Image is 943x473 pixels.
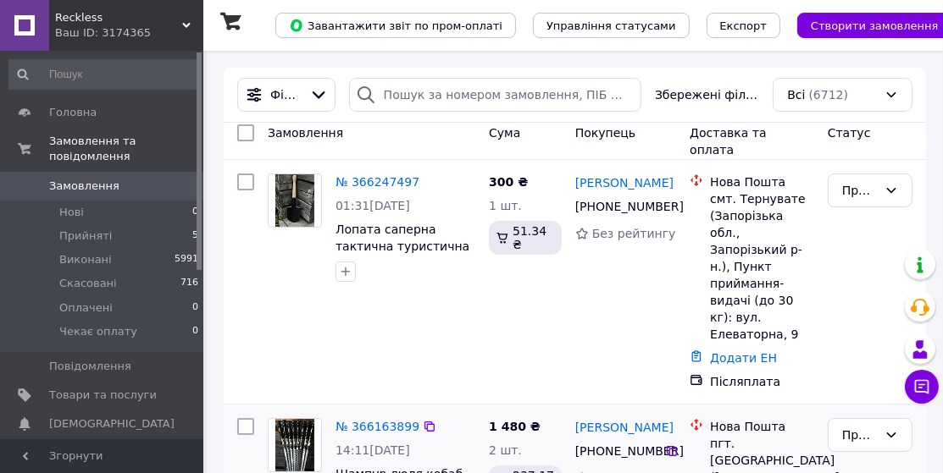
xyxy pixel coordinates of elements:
img: Фото товару [275,419,315,471]
span: (6712) [809,88,849,102]
span: 716 [180,276,198,291]
div: [PHONE_NUMBER] [572,195,666,218]
div: Нова Пошта [710,418,814,435]
a: Лопата саперна тактична туристична 52х19х15 см цільна [336,223,469,270]
span: 0 [192,300,198,316]
div: [PHONE_NUMBER] [572,439,666,463]
a: [PERSON_NAME] [575,174,674,191]
span: 0 [192,205,198,220]
img: Фото товару [275,174,315,227]
span: Покупець [575,126,635,140]
span: 5991 [175,252,198,267]
a: Фото товару [268,173,322,228]
button: Завантажити звіт по пром-оплаті [275,13,516,38]
span: Нові [59,205,84,220]
span: 14:11[DATE] [336,443,410,457]
div: смт. Тернувате (Запорізька обл., Запорізький р-н.), Пункт приймання-видачі (до 30 кг): вул. Елева... [710,190,814,343]
span: Повідомлення [49,359,131,374]
span: Створити замовлення [811,19,939,32]
button: Експорт [707,13,781,38]
div: Ваш ID: 3174365 [55,25,203,41]
span: Оплачені [59,300,113,316]
div: 51.34 ₴ [489,221,562,255]
span: 01:31[DATE] [336,199,410,212]
span: Замовлення та повідомлення [49,134,203,164]
span: Завантажити звіт по пром-оплаті [289,18,502,33]
a: Додати ЕН [710,351,777,365]
span: Замовлення [49,179,119,194]
span: Експорт [720,19,768,32]
span: Управління статусами [546,19,676,32]
div: Післяплата [710,373,814,390]
button: Управління статусами [533,13,690,38]
span: Збережені фільтри: [655,86,759,103]
span: Головна [49,105,97,120]
input: Пошук за номером замовлення, ПІБ покупця, номером телефону, Email, номером накладної [349,78,641,112]
span: Reckless [55,10,182,25]
span: Замовлення [268,126,343,140]
a: № 366163899 [336,420,419,433]
div: Нова Пошта [710,173,814,190]
span: 1 480 ₴ [489,420,541,433]
a: № 366247497 [336,175,419,189]
button: Чат з покупцем [905,370,939,404]
span: Фільтри [270,86,302,103]
span: Товари та послуги [49,388,157,403]
span: Всі [787,86,805,103]
span: 2 шт. [489,443,522,457]
span: Без рейтингу [592,227,676,240]
span: Виконані [59,252,112,267]
span: 300 ₴ [489,175,528,189]
span: 5 [192,228,198,244]
span: [DEMOGRAPHIC_DATA] [49,416,175,432]
input: Пошук [8,59,200,90]
span: Чекає оплату [59,324,137,339]
span: Cума [489,126,520,140]
span: 0 [192,324,198,339]
div: Прийнято [842,181,878,200]
span: Скасовані [59,276,117,291]
span: 1 шт. [489,199,522,212]
div: Прийнято [842,426,878,444]
span: Доставка та оплата [690,126,766,157]
a: [PERSON_NAME] [575,419,674,436]
span: Статус [828,126,871,140]
span: Прийняті [59,228,112,244]
a: Фото товару [268,418,322,472]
